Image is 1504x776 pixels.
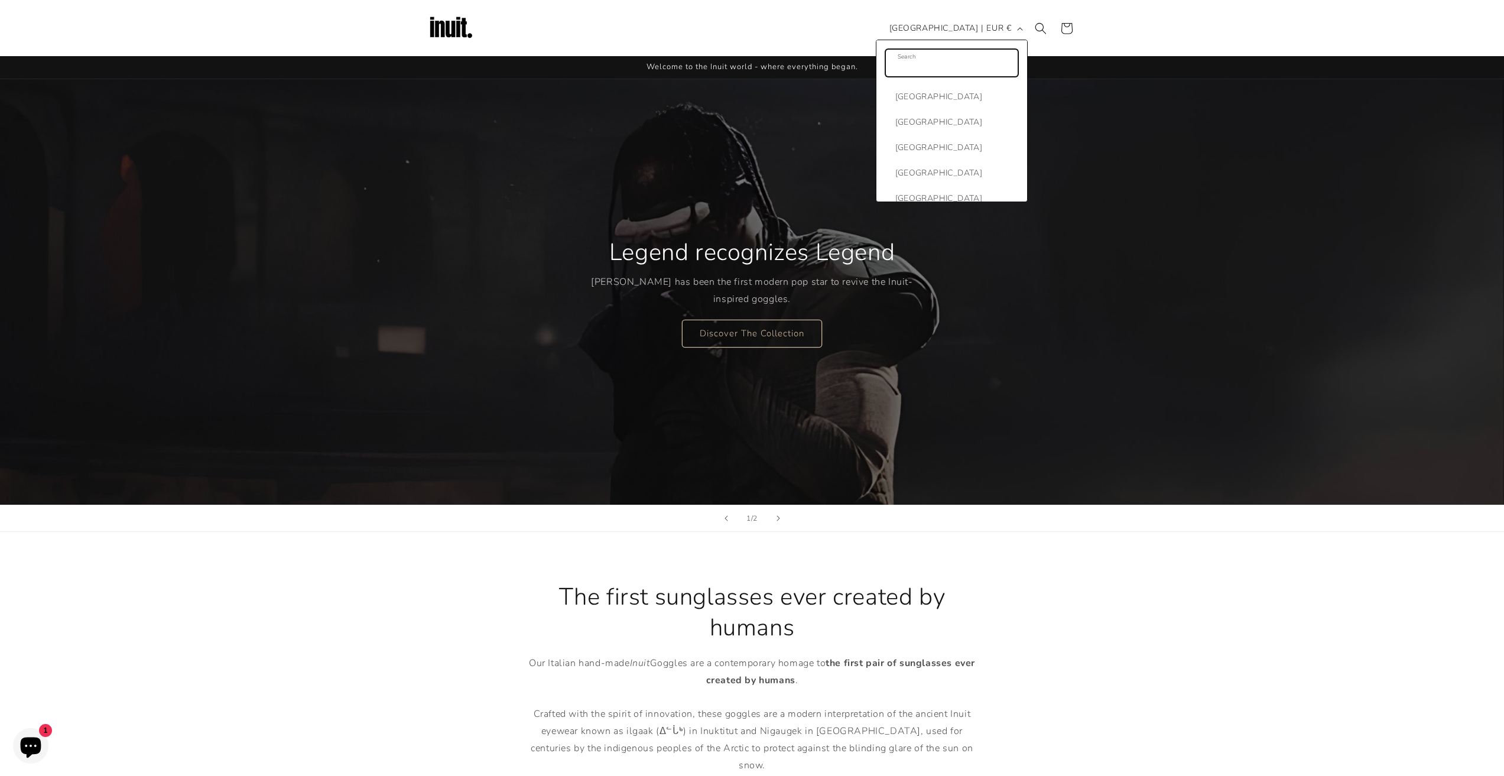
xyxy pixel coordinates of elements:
span: [GEOGRAPHIC_DATA] [895,191,1015,206]
button: [GEOGRAPHIC_DATA] | EUR € [882,17,1028,40]
strong: the first pair of sunglasses [826,657,952,670]
a: [GEOGRAPHIC_DATA] [876,84,1027,109]
p: Our Italian hand-made Goggles are a contemporary homage to . Crafted with the spirit of innovatio... [522,655,983,774]
summary: Search [1028,15,1054,41]
span: [GEOGRAPHIC_DATA] [895,165,1015,180]
span: / [751,512,753,524]
span: [GEOGRAPHIC_DATA] | EUR € [889,22,1012,34]
a: [GEOGRAPHIC_DATA] [876,135,1027,160]
h2: Legend recognizes Legend [609,237,895,268]
div: Announcement [427,56,1077,79]
h2: The first sunglasses ever created by humans [522,582,983,643]
input: Search [886,50,1018,76]
span: [GEOGRAPHIC_DATA] [895,89,1015,104]
img: Inuit Logo [427,5,475,52]
span: [GEOGRAPHIC_DATA] [895,140,1015,155]
button: Previous slide [713,505,739,531]
a: [GEOGRAPHIC_DATA] [876,109,1027,135]
strong: ever created by humans [706,657,975,687]
a: [GEOGRAPHIC_DATA] [876,160,1027,186]
a: [GEOGRAPHIC_DATA] [876,186,1027,211]
inbox-online-store-chat: Shopify online store chat [9,728,52,767]
span: 2 [753,512,758,524]
p: [PERSON_NAME] has been the first modern pop star to revive the Inuit-inspired goggles. [591,274,913,308]
a: Discover The Collection [682,319,822,347]
span: [GEOGRAPHIC_DATA] [895,115,1015,129]
button: Next slide [765,505,791,531]
span: 1 [746,512,751,524]
em: Inuit [630,657,650,670]
span: Welcome to the Inuit world - where everything began. [647,61,858,72]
